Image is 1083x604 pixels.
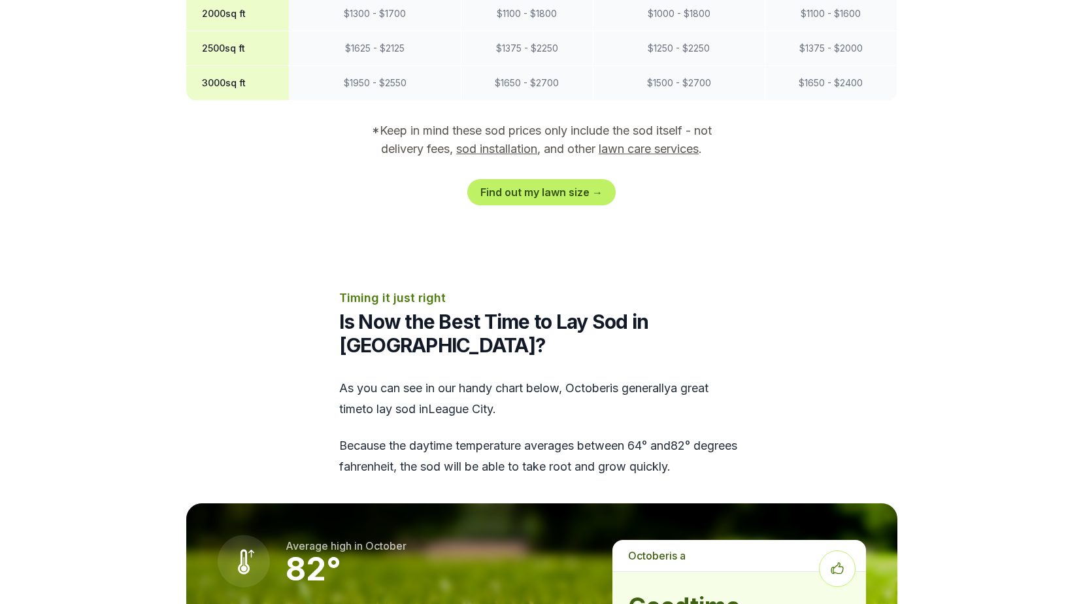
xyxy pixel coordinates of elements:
td: $ 1500 - $ 2700 [593,66,765,101]
p: is a [612,540,865,571]
th: 2500 sq ft [186,31,290,66]
th: 3000 sq ft [186,66,290,101]
td: $ 1375 - $ 2000 [765,31,897,66]
td: $ 1625 - $ 2125 [289,31,461,66]
span: october [628,549,669,562]
p: Because the daytime temperature averages between 64 ° and 82 ° degrees fahrenheit, the sod will b... [339,435,744,477]
p: *Keep in mind these sod prices only include the sod itself - not delivery fees, , and other . [354,122,730,158]
span: october [565,381,610,395]
h2: Is Now the Best Time to Lay Sod in [GEOGRAPHIC_DATA]? [339,310,744,357]
td: $ 1950 - $ 2550 [289,66,461,101]
a: sod installation [456,142,537,156]
td: $ 1250 - $ 2250 [593,31,765,66]
td: $ 1375 - $ 2250 [461,31,593,66]
td: $ 1650 - $ 2400 [765,66,897,101]
div: As you can see in our handy chart below, is generally a great time to lay sod in League City . [339,378,744,477]
a: Find out my lawn size → [467,179,616,205]
a: lawn care services [599,142,699,156]
span: october [365,539,407,552]
td: $ 1650 - $ 2700 [461,66,593,101]
p: Timing it just right [339,289,744,307]
strong: 82 ° [286,550,341,588]
p: Average high in [286,538,407,554]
